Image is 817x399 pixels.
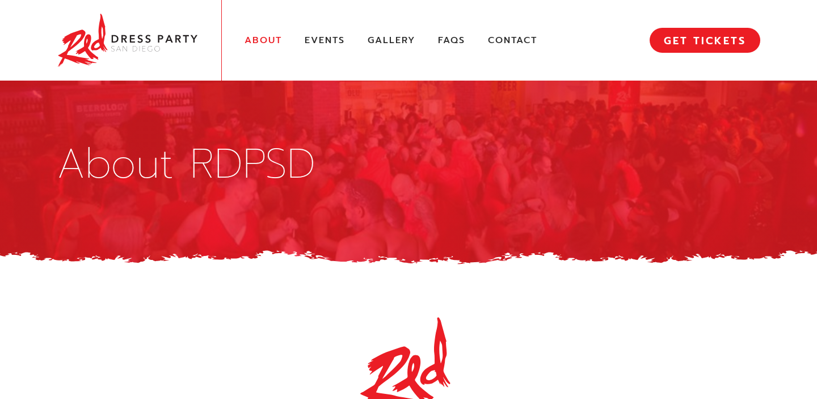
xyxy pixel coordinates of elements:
[438,35,465,47] a: FAQs
[305,35,345,47] a: Events
[57,144,760,184] h1: About RDPSD
[650,28,760,53] a: GET TICKETS
[245,35,282,47] a: About
[57,11,199,69] img: Red Dress Party San Diego
[488,35,537,47] a: Contact
[368,35,415,47] a: Gallery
